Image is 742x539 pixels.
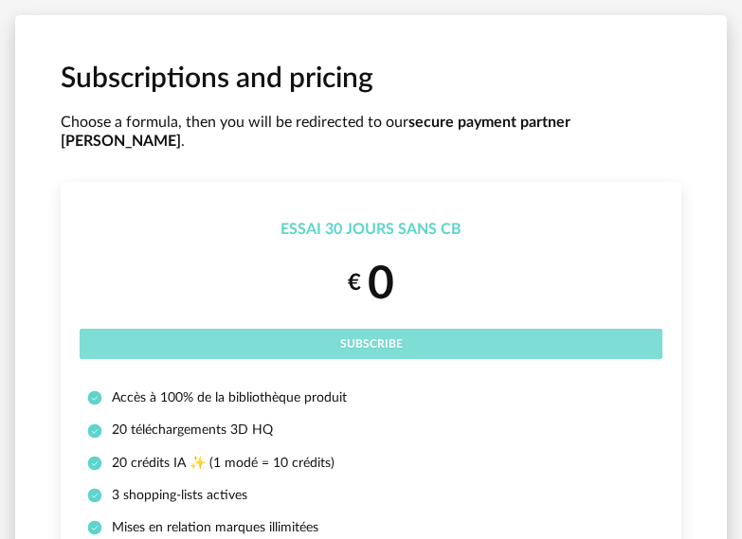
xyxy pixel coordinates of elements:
[87,455,655,472] li: 20 crédits IA ✨ (1 modé = 10 crédits)
[61,113,681,153] p: Choose a formula, then you will be redirected to our .
[87,487,655,504] li: 3 shopping-lists actives
[61,61,681,98] h1: Subscriptions and pricing
[368,261,394,307] span: 0
[80,329,662,359] button: Subscribe
[87,519,655,536] li: Mises en relation marques illimitées
[87,422,655,439] li: 20 téléchargements 3D HQ
[80,220,662,240] div: Essai 30 jours sans CB
[340,338,403,350] span: Subscribe
[87,389,655,406] li: Accès à 100% de la bibliothèque produit
[348,269,361,298] small: €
